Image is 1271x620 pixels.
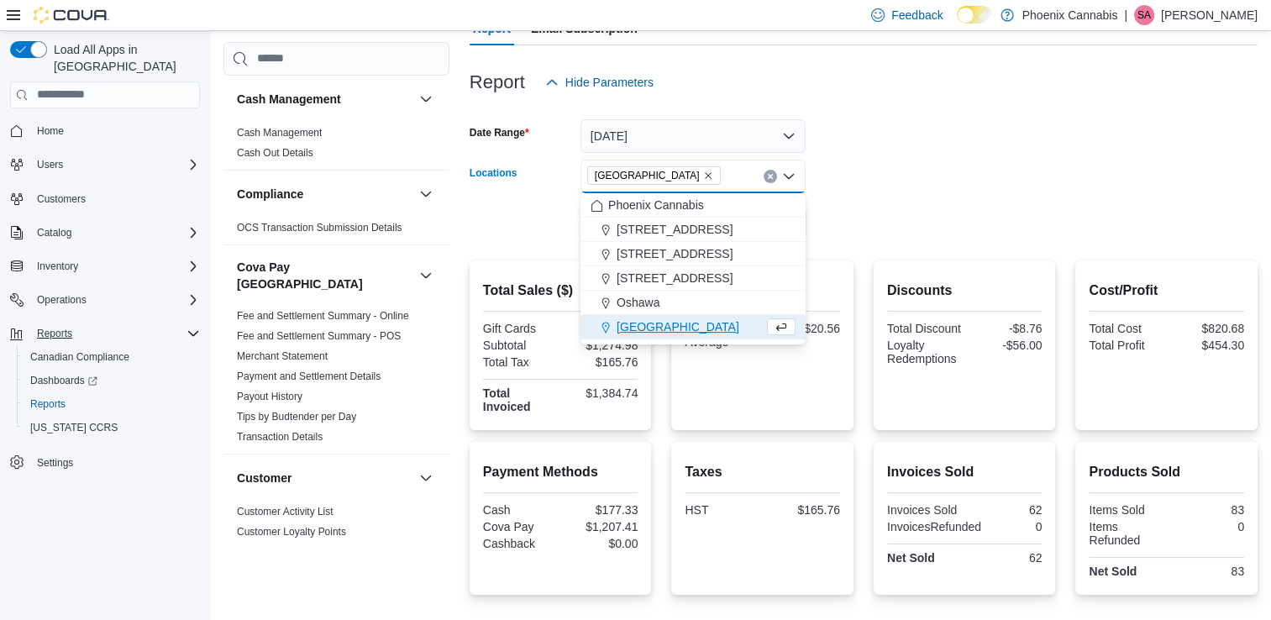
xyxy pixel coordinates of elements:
a: [US_STATE] CCRS [24,418,124,438]
span: Fee and Settlement Summary - Online [237,309,409,323]
div: 62 [968,503,1042,517]
a: Tips by Budtender per Day [237,411,356,423]
h2: Invoices Sold [887,462,1043,482]
div: Gift Cards [483,322,557,335]
button: Cova Pay [GEOGRAPHIC_DATA] [237,259,412,292]
span: Cash Management [237,126,322,139]
button: Hide Parameters [538,66,660,99]
button: Clear input [764,170,777,183]
a: Canadian Compliance [24,347,136,367]
span: Transaction Details [237,430,323,444]
h3: Customer [237,470,291,486]
span: [GEOGRAPHIC_DATA] [595,167,700,184]
span: Users [30,155,200,175]
span: [STREET_ADDRESS] [617,221,733,238]
div: $0.00 [564,322,638,335]
strong: Net Sold [1089,565,1137,578]
a: Dashboards [17,369,207,392]
button: Reports [30,323,79,344]
span: Customers [30,188,200,209]
button: Customer [237,470,412,486]
label: Date Range [470,126,529,139]
h3: Cash Management [237,91,341,108]
span: Customers [37,192,86,206]
h2: Payment Methods [483,462,638,482]
button: Catalog [30,223,78,243]
div: $1,207.41 [564,520,638,533]
button: Customer [416,468,436,488]
button: Remove University Shops Plaza from selection in this group [703,171,713,181]
strong: Total Invoiced [483,386,531,413]
span: Canadian Compliance [24,347,200,367]
div: $1,384.74 [564,386,638,400]
span: Reports [24,394,200,414]
span: Dashboards [30,374,97,387]
button: Cash Management [237,91,412,108]
button: Reports [17,392,207,416]
a: Transaction Details [237,431,323,443]
div: Cash Management [223,123,449,170]
span: Users [37,158,63,171]
div: Cash [483,503,557,517]
p: [PERSON_NAME] [1161,5,1258,25]
div: Total Discount [887,322,961,335]
button: [US_STATE] CCRS [17,416,207,439]
h2: Taxes [685,462,840,482]
div: Cova Pay [GEOGRAPHIC_DATA] [223,306,449,454]
a: Customers [30,189,92,209]
span: Tips by Budtender per Day [237,410,356,423]
button: [STREET_ADDRESS] [580,218,806,242]
img: Cova [34,7,109,24]
span: Settings [30,451,200,472]
a: Reports [24,394,72,414]
a: Settings [30,453,80,473]
button: Cova Pay [GEOGRAPHIC_DATA] [416,265,436,286]
button: Reports [3,322,207,345]
span: Settings [37,456,73,470]
a: Home [30,121,71,141]
button: [DATE] [580,119,806,153]
a: Cash Out Details [237,147,313,159]
span: Oshawa [617,294,659,311]
div: Loyalty Redemptions [887,339,961,365]
div: $820.68 [1170,322,1244,335]
div: $165.76 [766,503,840,517]
span: Load All Apps in [GEOGRAPHIC_DATA] [47,41,200,75]
span: Home [30,120,200,141]
button: Catalog [3,221,207,244]
span: [STREET_ADDRESS] [617,245,733,262]
div: Total Profit [1089,339,1163,352]
div: 62 [968,551,1042,565]
div: Items Refunded [1089,520,1163,547]
span: Operations [30,290,200,310]
div: 83 [1170,503,1244,517]
button: Phoenix Cannabis [580,193,806,218]
button: Settings [3,449,207,474]
button: Customers [3,187,207,211]
span: [US_STATE] CCRS [30,421,118,434]
div: $177.33 [564,503,638,517]
div: -$56.00 [968,339,1042,352]
span: Catalog [30,223,200,243]
label: Locations [470,166,517,180]
a: Cash Management [237,127,322,139]
span: Operations [37,293,87,307]
div: Cashback [483,537,557,550]
span: OCS Transaction Submission Details [237,221,402,234]
span: Catalog [37,226,71,239]
span: Feedback [891,7,943,24]
button: Inventory [3,255,207,278]
h2: Total Sales ($) [483,281,638,301]
span: [GEOGRAPHIC_DATA] [617,318,739,335]
a: Fee and Settlement Summary - Online [237,310,409,322]
div: HST [685,503,759,517]
div: -$8.76 [968,322,1042,335]
input: Dark Mode [957,6,992,24]
span: [STREET_ADDRESS] [617,270,733,286]
h3: Report [470,72,525,92]
div: 83 [1170,565,1244,578]
span: SA [1137,5,1151,25]
div: Total Tax [483,355,557,369]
